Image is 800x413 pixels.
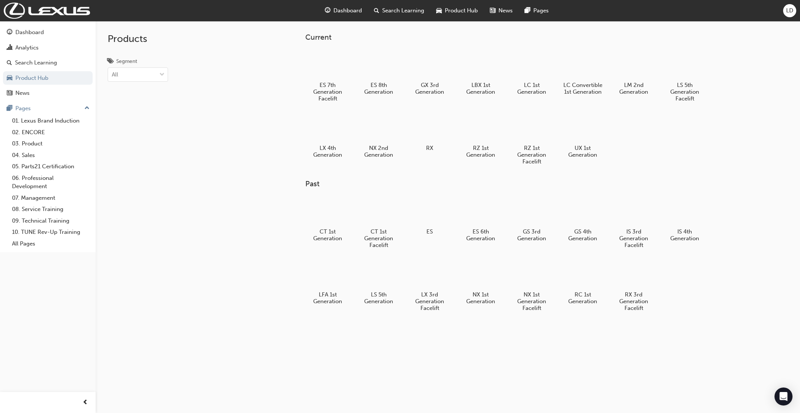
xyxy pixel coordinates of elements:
h5: NX 1st Generation [461,291,500,305]
a: car-iconProduct Hub [430,3,484,18]
a: 10. TUNE Rev-Up Training [9,226,93,238]
h5: LS 5th Generation [359,291,398,305]
h5: RZ 1st Generation Facelift [512,145,551,165]
span: prev-icon [83,398,88,407]
a: ES 8th Generation [356,48,401,98]
a: IS 3rd Generation Facelift [611,195,656,251]
a: All Pages [9,238,93,250]
a: ES 6th Generation [458,195,503,245]
a: news-iconNews [484,3,519,18]
a: LX 3rd Generation Facelift [407,257,452,314]
a: NX 1st Generation [458,257,503,308]
h3: Current [305,33,731,42]
span: LD [786,6,793,15]
h5: LC 1st Generation [512,82,551,95]
h5: GX 3rd Generation [410,82,449,95]
a: News [3,86,93,100]
div: Open Intercom Messenger [774,388,792,406]
a: ES [407,195,452,238]
a: 03. Product [9,138,93,150]
a: 04. Sales [9,150,93,161]
a: NX 1st Generation Facelift [509,257,554,314]
button: Pages [3,102,93,115]
div: All [112,70,118,79]
span: pages-icon [7,105,12,112]
span: car-icon [7,75,12,82]
h5: LFA 1st Generation [308,291,347,305]
a: LBX 1st Generation [458,48,503,98]
span: search-icon [374,6,379,15]
a: 01. Lexus Brand Induction [9,115,93,127]
span: search-icon [7,60,12,66]
h5: ES [410,228,449,235]
a: LS 5th Generation [356,257,401,308]
button: DashboardAnalyticsSearch LearningProduct HubNews [3,24,93,102]
a: Product Hub [3,71,93,85]
div: Segment [116,58,137,65]
a: IS 4th Generation [662,195,707,245]
div: Analytics [15,43,39,52]
span: tags-icon [108,58,113,65]
h5: RX 3rd Generation Facelift [614,291,653,311]
span: up-icon [84,103,90,113]
span: pages-icon [525,6,530,15]
h5: CT 1st Generation Facelift [359,228,398,248]
h5: UX 1st Generation [563,145,602,158]
a: CT 1st Generation Facelift [356,195,401,251]
a: UX 1st Generation [560,111,605,161]
div: Dashboard [15,28,44,37]
a: 09. Technical Training [9,215,93,227]
a: LFA 1st Generation [305,257,350,308]
a: 06. Professional Development [9,172,93,192]
h5: IS 3rd Generation Facelift [614,228,653,248]
span: down-icon [159,70,165,80]
h5: RX [410,145,449,151]
a: RC 1st Generation [560,257,605,308]
h5: GS 3rd Generation [512,228,551,242]
h2: Products [108,33,168,45]
h5: LBX 1st Generation [461,82,500,95]
h5: LS 5th Generation Facelift [665,82,704,102]
a: 07. Management [9,192,93,204]
a: LX 4th Generation [305,111,350,161]
div: News [15,89,30,97]
a: RX [407,111,452,154]
span: news-icon [7,90,12,97]
div: Pages [15,104,31,113]
img: Trak [4,3,90,19]
div: Search Learning [15,58,57,67]
span: Dashboard [333,6,362,15]
span: chart-icon [7,45,12,51]
h5: LM 2nd Generation [614,82,653,95]
a: CT 1st Generation [305,195,350,245]
h5: GS 4th Generation [563,228,602,242]
h5: RZ 1st Generation [461,145,500,158]
a: 02. ENCORE [9,127,93,138]
span: Search Learning [382,6,424,15]
h5: IS 4th Generation [665,228,704,242]
h5: LX 4th Generation [308,145,347,158]
h5: ES 8th Generation [359,82,398,95]
a: RX 3rd Generation Facelift [611,257,656,314]
a: GS 3rd Generation [509,195,554,245]
h5: LC Convertible 1st Generation [563,82,602,95]
span: news-icon [490,6,495,15]
h5: ES 6th Generation [461,228,500,242]
h3: Past [305,180,731,188]
a: guage-iconDashboard [319,3,368,18]
a: search-iconSearch Learning [368,3,430,18]
a: LC 1st Generation [509,48,554,98]
span: Product Hub [445,6,478,15]
a: ES 7th Generation Facelift [305,48,350,105]
h5: LX 3rd Generation Facelift [410,291,449,311]
span: guage-icon [325,6,330,15]
a: RZ 1st Generation [458,111,503,161]
h5: NX 2nd Generation [359,145,398,158]
span: Pages [533,6,549,15]
h5: ES 7th Generation Facelift [308,82,347,102]
a: LS 5th Generation Facelift [662,48,707,105]
a: Dashboard [3,25,93,39]
a: GS 4th Generation [560,195,605,245]
span: News [498,6,513,15]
